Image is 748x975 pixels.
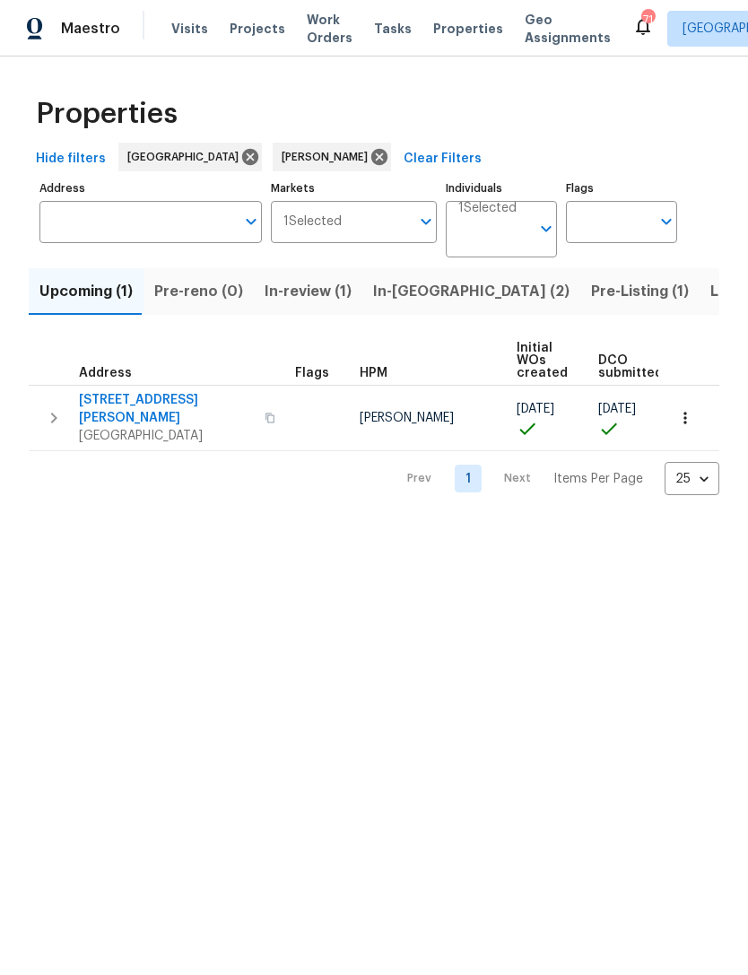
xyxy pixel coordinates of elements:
div: 25 [665,456,719,502]
label: Address [39,183,262,194]
div: 71 [641,11,654,29]
label: Individuals [446,183,557,194]
span: Geo Assignments [525,11,611,47]
button: Open [239,209,264,234]
span: Clear Filters [404,148,482,170]
nav: Pagination Navigation [390,462,719,495]
div: [PERSON_NAME] [273,143,391,171]
span: Hide filters [36,148,106,170]
button: Open [654,209,679,234]
button: Clear Filters [396,143,489,176]
span: [STREET_ADDRESS][PERSON_NAME] [79,391,254,427]
span: Pre-Listing (1) [591,279,689,304]
label: Markets [271,183,438,194]
button: Open [413,209,439,234]
span: In-review (1) [265,279,352,304]
span: In-[GEOGRAPHIC_DATA] (2) [373,279,570,304]
a: Goto page 1 [455,465,482,492]
span: 1 Selected [283,214,342,230]
span: 1 Selected [458,201,517,216]
button: Hide filters [29,143,113,176]
span: [GEOGRAPHIC_DATA] [79,427,254,445]
span: Projects [230,20,285,38]
button: Open [534,216,559,241]
label: Flags [566,183,677,194]
span: Properties [433,20,503,38]
span: [GEOGRAPHIC_DATA] [127,148,246,166]
span: Pre-reno (0) [154,279,243,304]
span: Properties [36,105,178,123]
span: Flags [295,367,329,379]
span: Address [79,367,132,379]
span: Visits [171,20,208,38]
span: DCO submitted [598,354,663,379]
span: Initial WOs created [517,342,568,379]
span: HPM [360,367,387,379]
span: [PERSON_NAME] [360,412,454,424]
span: [DATE] [517,403,554,415]
div: [GEOGRAPHIC_DATA] [118,143,262,171]
span: Upcoming (1) [39,279,133,304]
span: Maestro [61,20,120,38]
span: Tasks [374,22,412,35]
span: [DATE] [598,403,636,415]
span: [PERSON_NAME] [282,148,375,166]
span: Work Orders [307,11,352,47]
p: Items Per Page [553,470,643,488]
